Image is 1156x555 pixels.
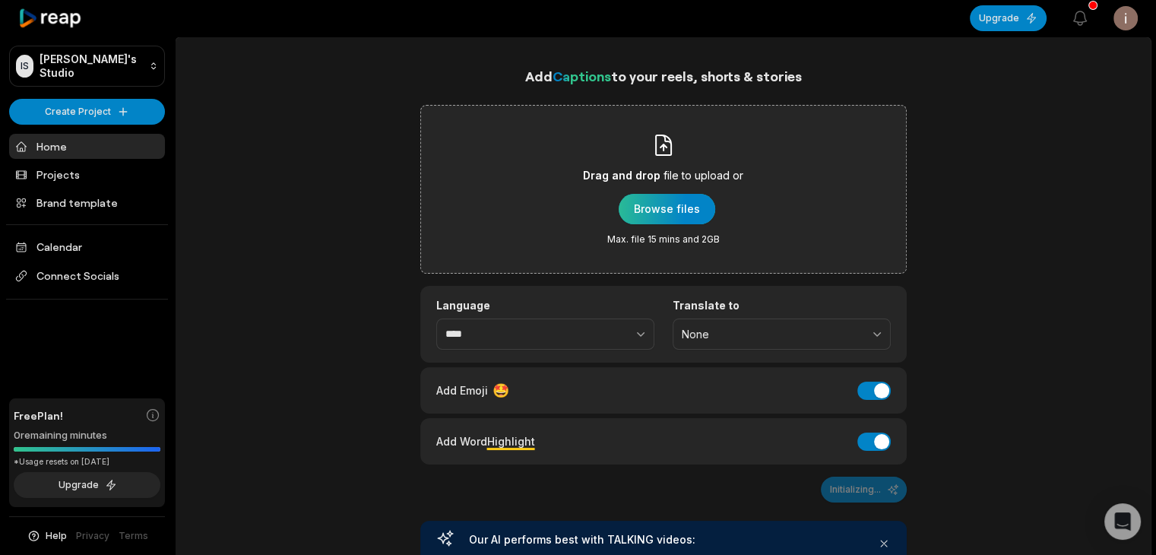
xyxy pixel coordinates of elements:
[673,299,891,312] label: Translate to
[14,428,160,443] div: 0 remaining minutes
[14,408,63,423] span: Free Plan!
[619,194,715,224] button: Drag and dropfile to upload orMax. file 15 mins and 2GB
[9,262,165,290] span: Connect Socials
[9,99,165,125] button: Create Project
[469,533,858,547] h3: Our AI performs best with TALKING videos:
[487,435,535,448] span: Highlight
[9,134,165,159] a: Home
[970,5,1047,31] button: Upgrade
[27,529,67,543] button: Help
[664,166,743,185] span: file to upload or
[682,328,860,341] span: None
[76,529,109,543] a: Privacy
[583,166,660,185] span: Drag and drop
[436,299,654,312] label: Language
[16,55,33,78] div: IS
[436,382,488,398] span: Add Emoji
[46,529,67,543] span: Help
[40,52,143,80] p: [PERSON_NAME]'s Studio
[607,233,720,246] span: Max. file 15 mins and 2GB
[1104,503,1141,540] div: Open Intercom Messenger
[492,380,509,401] span: 🤩
[9,162,165,187] a: Projects
[420,65,907,87] h1: Add to your reels, shorts & stories
[119,529,148,543] a: Terms
[9,234,165,259] a: Calendar
[9,190,165,215] a: Brand template
[436,431,535,452] div: Add Word
[553,68,611,84] span: Captions
[673,319,891,350] button: None
[14,456,160,468] div: *Usage resets on [DATE]
[14,472,160,498] button: Upgrade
